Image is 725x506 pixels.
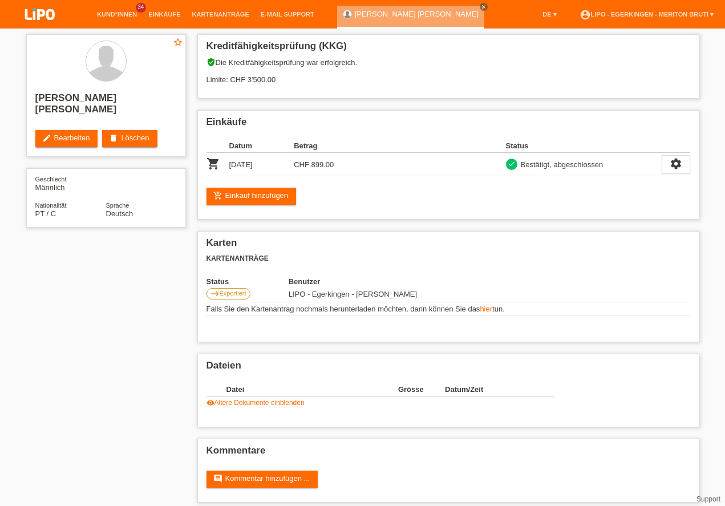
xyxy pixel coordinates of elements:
th: Status [506,139,662,153]
a: E-Mail Support [255,11,320,18]
a: star_border [173,37,183,49]
span: Exportiert [220,290,246,297]
a: Einkäufe [143,11,186,18]
a: LIPO pay [11,23,68,32]
a: hier [480,305,492,313]
span: Geschlecht [35,176,67,183]
i: close [481,4,487,10]
span: 15.09.2025 [289,290,417,298]
td: Falls Sie den Kartenantrag nochmals herunterladen möchten, dann können Sie das tun. [206,302,690,316]
a: add_shopping_cartEinkauf hinzufügen [206,188,297,205]
span: Nationalität [35,202,67,209]
h2: Karten [206,237,690,254]
i: settings [670,157,682,170]
i: comment [213,474,222,483]
th: Datum/Zeit [445,383,538,396]
th: Grösse [398,383,445,396]
h3: Kartenanträge [206,254,690,263]
i: verified_user [206,58,216,67]
div: Bestätigt, abgeschlossen [517,159,604,171]
span: Portugal / C / 03.04.1998 [35,209,56,218]
span: 34 [136,3,146,13]
th: Benutzer [289,277,482,286]
a: visibilityÄltere Dokumente einblenden [206,399,305,407]
i: account_circle [580,9,591,21]
i: POSP00027542 [206,157,220,171]
a: account_circleLIPO - Egerkingen - Meriton Bruti ▾ [574,11,719,18]
a: DE ▾ [537,11,562,18]
h2: Einkäufe [206,116,690,133]
div: Männlich [35,175,106,192]
h2: Dateien [206,360,690,377]
td: [DATE] [229,153,294,176]
a: editBearbeiten [35,130,98,147]
a: Kartenanträge [187,11,255,18]
i: east [210,289,220,298]
span: Deutsch [106,209,133,218]
h2: [PERSON_NAME] [PERSON_NAME] [35,92,177,121]
h2: Kommentare [206,445,690,462]
th: Betrag [294,139,359,153]
span: Sprache [106,202,129,209]
a: close [480,3,488,11]
td: CHF 899.00 [294,153,359,176]
i: star_border [173,37,183,47]
th: Datum [229,139,294,153]
th: Status [206,277,289,286]
i: add_shopping_cart [213,191,222,200]
i: delete [109,133,118,143]
th: Datei [226,383,398,396]
i: edit [42,133,51,143]
i: visibility [206,399,214,407]
i: check [508,160,516,168]
h2: Kreditfähigkeitsprüfung (KKG) [206,41,690,58]
a: deleteLöschen [102,130,157,147]
a: [PERSON_NAME] [PERSON_NAME] [355,10,479,18]
a: Support [696,495,720,503]
a: commentKommentar hinzufügen ... [206,471,318,488]
a: Kund*innen [91,11,143,18]
div: Die Kreditfähigkeitsprüfung war erfolgreich. Limite: CHF 3'500.00 [206,58,690,92]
